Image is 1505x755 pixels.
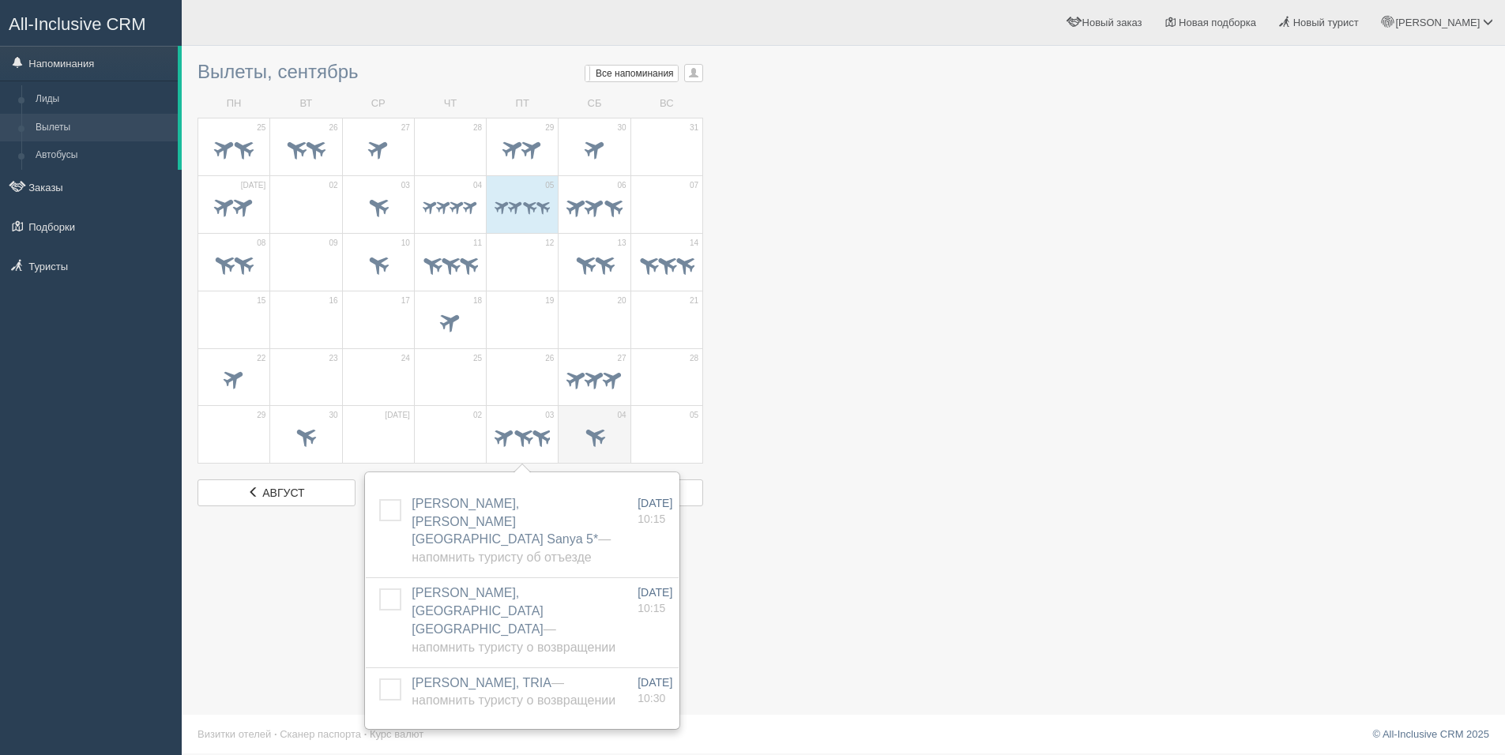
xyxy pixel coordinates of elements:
[257,353,265,364] span: 22
[28,85,178,114] a: Лиды
[412,676,615,708] a: [PERSON_NAME], TRIA— Напомнить туристу о возвращении
[473,180,482,191] span: 04
[1179,17,1256,28] span: Новая подборка
[690,295,698,306] span: 21
[329,238,337,249] span: 09
[198,728,271,740] a: Визитки отелей
[618,295,626,306] span: 20
[1082,17,1142,28] span: Новый заказ
[198,90,270,118] td: ПН
[329,180,337,191] span: 02
[329,295,337,306] span: 16
[690,122,698,133] span: 31
[473,295,482,306] span: 18
[596,68,674,79] span: Все напоминания
[412,586,615,654] a: [PERSON_NAME], [GEOGRAPHIC_DATA] [GEOGRAPHIC_DATA]— Напомнить туристу о возвращении
[270,90,342,118] td: ВТ
[274,728,277,740] span: ·
[618,122,626,133] span: 30
[401,295,410,306] span: 17
[545,353,554,364] span: 26
[370,728,423,740] a: Курс валют
[473,410,482,421] span: 02
[329,410,337,421] span: 30
[257,410,265,421] span: 29
[1395,17,1480,28] span: [PERSON_NAME]
[412,586,615,654] span: [PERSON_NAME], [GEOGRAPHIC_DATA] [GEOGRAPHIC_DATA]
[638,497,672,509] span: [DATE]
[638,513,665,525] span: 10:15
[412,497,611,565] a: [PERSON_NAME], [PERSON_NAME][GEOGRAPHIC_DATA] Sanya 5*— Напомнить туристу об отъезде
[364,728,367,740] span: ·
[690,410,698,421] span: 05
[638,674,672,706] a: [DATE] 10:30
[1293,17,1359,28] span: Новый турист
[473,353,482,364] span: 25
[257,122,265,133] span: 25
[262,486,304,499] span: август
[241,180,265,191] span: [DATE]
[257,295,265,306] span: 15
[545,180,554,191] span: 05
[198,62,703,82] h3: Вылеты, сентябрь
[618,238,626,249] span: 13
[342,90,414,118] td: СР
[545,238,554,249] span: 12
[329,353,337,364] span: 23
[690,353,698,364] span: 28
[401,122,410,133] span: 27
[198,479,356,506] a: август
[690,180,698,191] span: 07
[618,353,626,364] span: 27
[329,122,337,133] span: 26
[545,122,554,133] span: 29
[638,692,665,704] span: 10:30
[412,676,615,708] span: [PERSON_NAME], TRIA
[1372,728,1489,740] a: © All-Inclusive CRM 2025
[630,90,702,118] td: ВС
[638,495,672,527] a: [DATE] 10:15
[401,238,410,249] span: 10
[401,180,410,191] span: 03
[385,410,409,421] span: [DATE]
[9,14,146,34] span: All-Inclusive CRM
[257,238,265,249] span: 08
[414,90,486,118] td: ЧТ
[280,728,361,740] a: Сканер паспорта
[638,676,672,689] span: [DATE]
[638,602,665,614] span: 10:15
[487,90,559,118] td: ПТ
[412,497,611,565] span: [PERSON_NAME], [PERSON_NAME][GEOGRAPHIC_DATA] Sanya 5*
[638,584,672,616] a: [DATE] 10:15
[545,410,554,421] span: 03
[28,141,178,170] a: Автобусы
[690,238,698,249] span: 14
[618,180,626,191] span: 06
[638,586,672,599] span: [DATE]
[559,90,630,118] td: СБ
[473,238,482,249] span: 11
[1,1,181,44] a: All-Inclusive CRM
[473,122,482,133] span: 28
[401,353,410,364] span: 24
[28,114,178,142] a: Вылеты
[545,295,554,306] span: 19
[618,410,626,421] span: 04
[412,622,615,654] span: — Напомнить туристу о возвращении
